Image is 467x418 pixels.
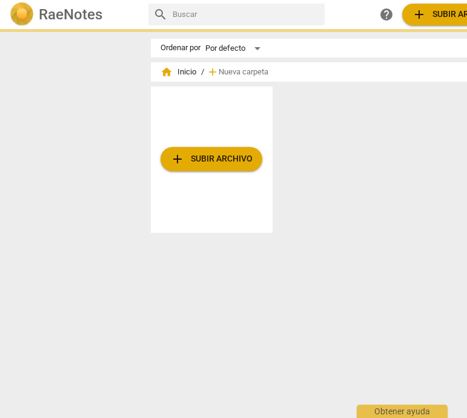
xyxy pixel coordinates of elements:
[10,2,34,27] img: Logo
[201,68,204,77] span: /
[412,7,426,22] span: add
[205,39,265,58] div: Por defecto
[357,405,448,418] div: Obtener ayuda
[161,66,196,78] span: Inicio
[161,147,262,171] button: Subir
[10,2,139,27] a: LogoRaeNotes
[170,152,253,166] span: Subir archivo
[207,66,219,78] span: add
[39,6,102,23] h2: RaeNotes
[161,66,173,78] span: home
[173,5,320,24] input: Buscar
[170,152,185,166] span: add
[376,4,397,25] a: Obtener ayuda
[379,7,394,22] span: help
[153,7,168,22] span: search
[161,44,200,53] div: Ordenar por
[219,68,268,77] span: Nueva carpeta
